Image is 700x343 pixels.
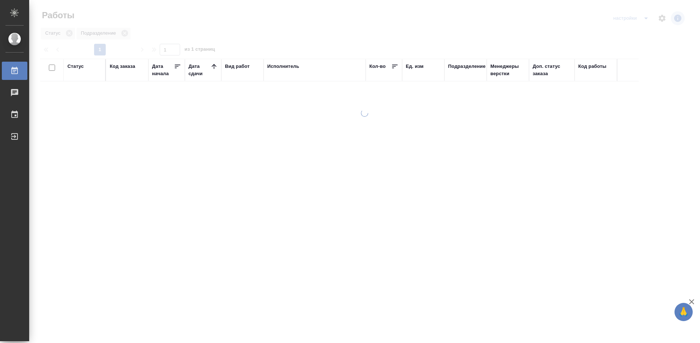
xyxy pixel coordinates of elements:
[188,63,210,77] div: Дата сдачи
[267,63,299,70] div: Исполнитель
[406,63,424,70] div: Ед. изм
[578,63,606,70] div: Код работы
[225,63,250,70] div: Вид работ
[152,63,174,77] div: Дата начала
[369,63,386,70] div: Кол-во
[490,63,525,77] div: Менеджеры верстки
[674,303,693,321] button: 🙏
[448,63,486,70] div: Подразделение
[533,63,571,77] div: Доп. статус заказа
[110,63,135,70] div: Код заказа
[67,63,84,70] div: Статус
[677,304,690,320] span: 🙏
